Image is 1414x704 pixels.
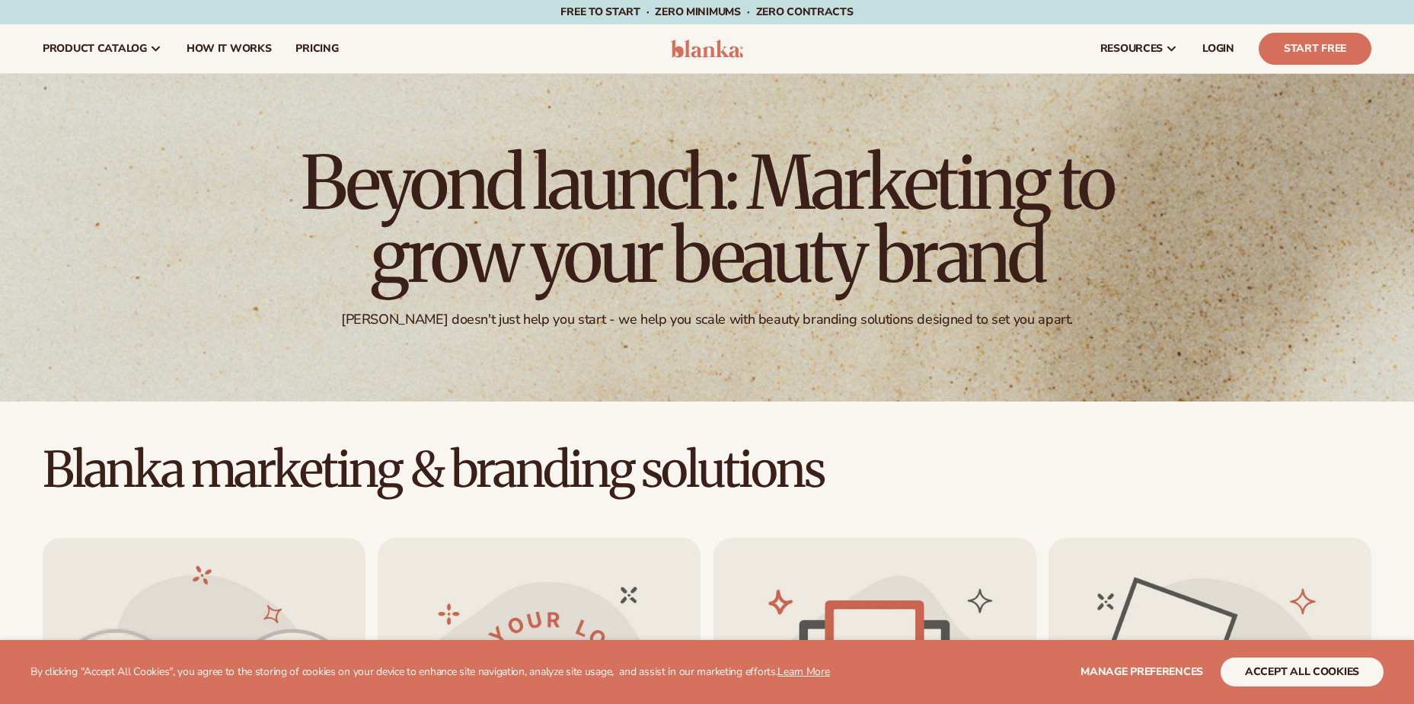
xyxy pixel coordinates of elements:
[174,24,284,73] a: How It Works
[1088,24,1190,73] a: resources
[30,666,830,679] p: By clicking "Accept All Cookies", you agree to the storing of cookies on your device to enhance s...
[1100,43,1163,55] span: resources
[295,43,338,55] span: pricing
[30,24,174,73] a: product catalog
[341,311,1073,328] div: [PERSON_NAME] doesn't just help you start - we help you scale with beauty branding solutions desi...
[43,43,147,55] span: product catalog
[777,664,829,679] a: Learn More
[1221,658,1384,686] button: accept all cookies
[560,5,853,19] span: Free to start · ZERO minimums · ZERO contracts
[187,43,272,55] span: How It Works
[1190,24,1246,73] a: LOGIN
[1080,658,1203,686] button: Manage preferences
[671,40,743,58] img: logo
[1202,43,1234,55] span: LOGIN
[1080,664,1203,679] span: Manage preferences
[1259,33,1371,65] a: Start Free
[283,24,350,73] a: pricing
[289,146,1126,293] h1: Beyond launch: Marketing to grow your beauty brand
